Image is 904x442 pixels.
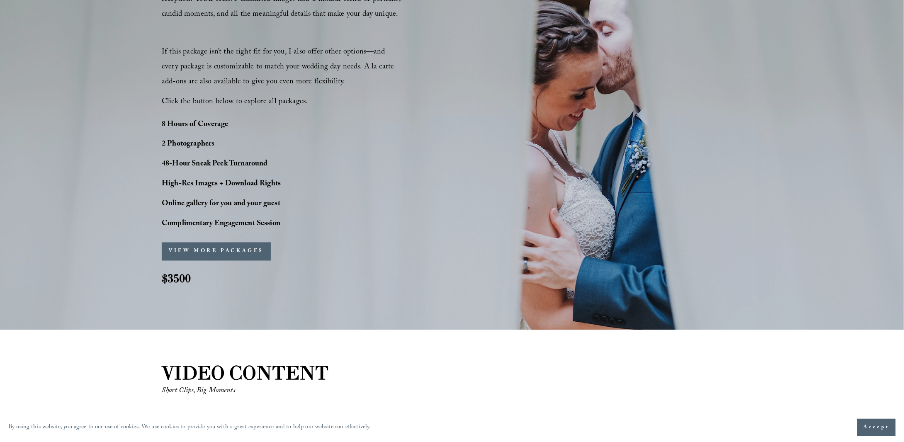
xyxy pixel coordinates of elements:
[162,138,214,151] strong: 2 Photographers
[162,271,191,286] strong: $3500
[8,422,371,434] p: By using this website, you agree to our use of cookies. We use cookies to provide you with a grea...
[162,119,228,131] strong: 8 Hours of Coverage
[162,158,268,171] strong: 48-Hour Sneak Peek Turnaround
[857,419,896,436] button: Accept
[162,243,271,261] button: VIEW MORE PACKAGES
[162,96,308,109] span: Click the button below to explore all packages.
[162,46,396,89] span: If this package isn’t the right fit for you, I also offer other options—and every package is cust...
[162,178,281,191] strong: High-Res Images + Download Rights
[162,218,280,231] strong: Complimentary Engagement Session
[863,423,889,432] span: Accept
[162,198,280,211] strong: Online gallery for you and your guest
[162,385,235,398] em: Short Clips, Big Moments
[162,362,329,385] strong: VIDEO CONTENT
[348,412,424,425] strong: Video Content Add-On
